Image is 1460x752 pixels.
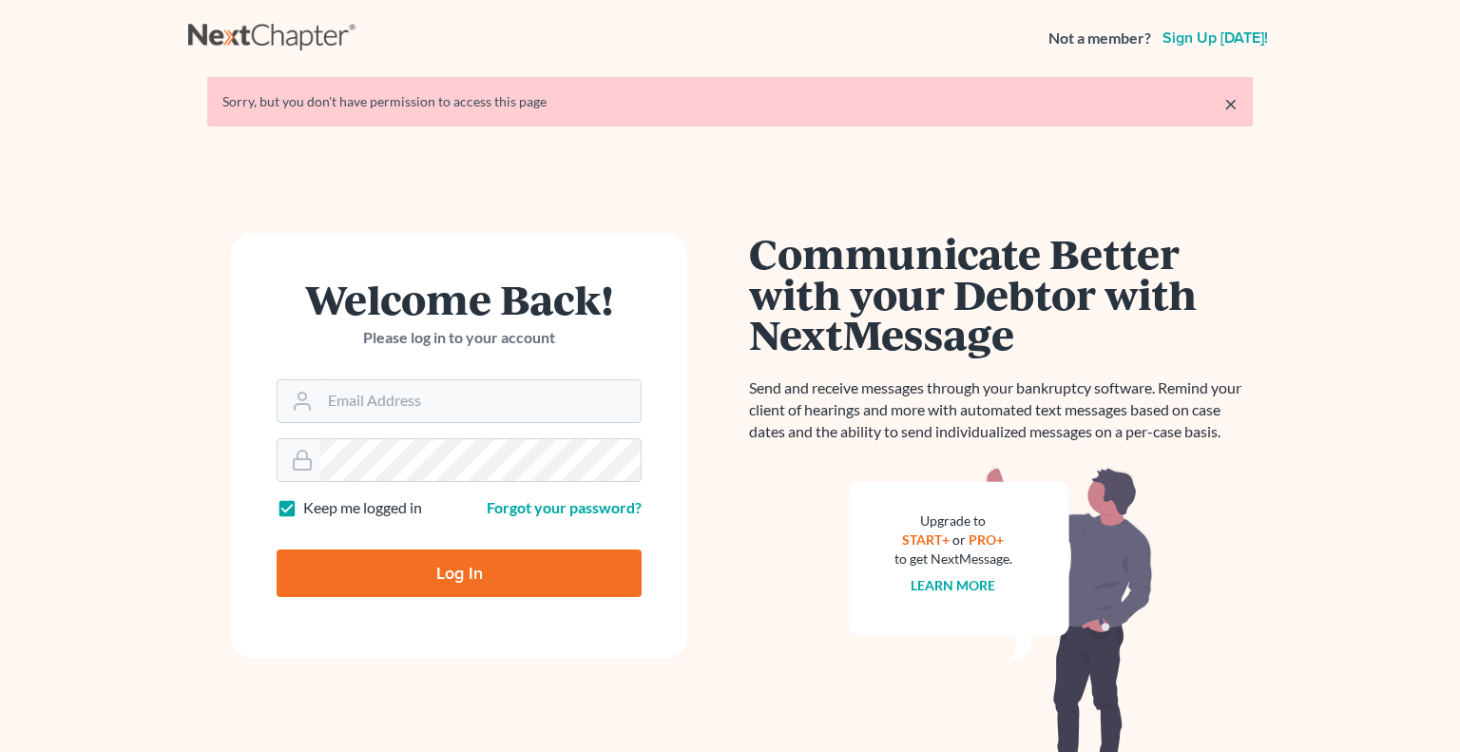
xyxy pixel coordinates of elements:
[749,377,1253,443] p: Send and receive messages through your bankruptcy software. Remind your client of hearings and mo...
[894,550,1012,569] div: to get NextMessage.
[320,380,641,422] input: Email Address
[1048,28,1151,49] strong: Not a member?
[903,531,951,548] a: START+
[953,531,967,548] span: or
[277,279,642,319] h1: Welcome Back!
[1159,30,1272,46] a: Sign up [DATE]!
[487,498,642,516] a: Forgot your password?
[222,92,1238,111] div: Sorry, but you don't have permission to access this page
[894,511,1012,530] div: Upgrade to
[912,577,996,593] a: Learn more
[970,531,1005,548] a: PRO+
[1224,92,1238,115] a: ×
[303,497,422,519] label: Keep me logged in
[277,550,642,597] input: Log In
[749,233,1253,355] h1: Communicate Better with your Debtor with NextMessage
[277,327,642,349] p: Please log in to your account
